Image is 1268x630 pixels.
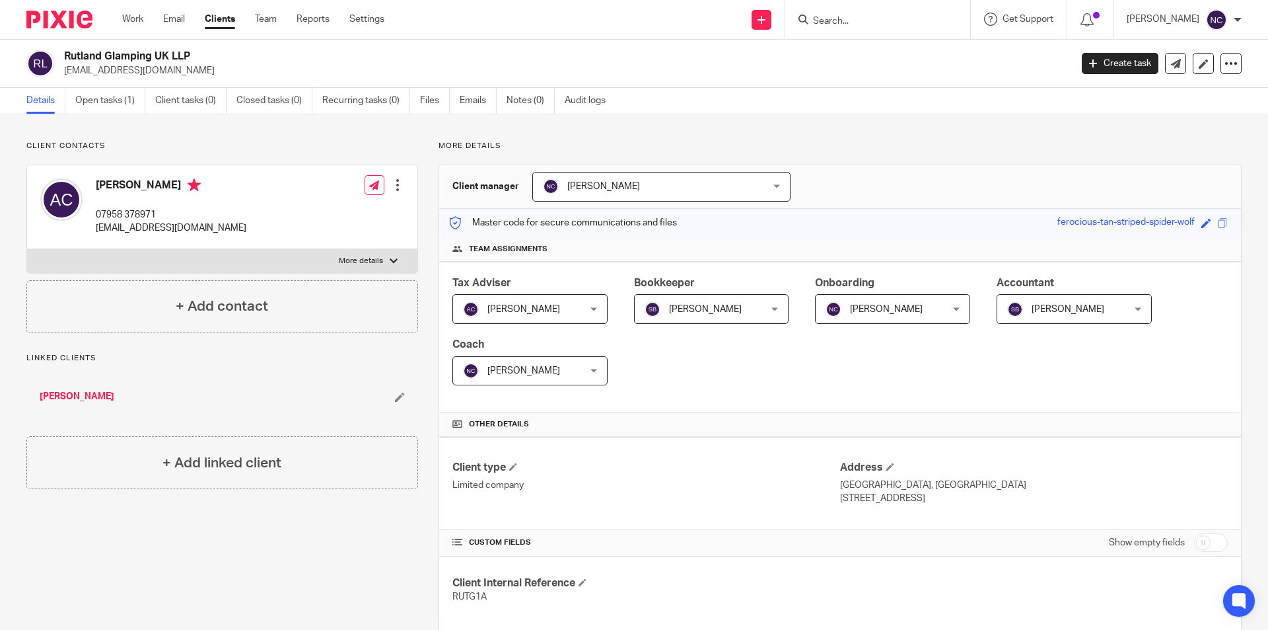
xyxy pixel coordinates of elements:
[1003,15,1053,24] span: Get Support
[255,13,277,26] a: Team
[449,216,677,229] p: Master code for secure communications and files
[1057,216,1195,231] div: ferocious-tan-striped-spider-wolf
[840,492,1228,505] p: [STREET_ADDRESS]
[487,366,560,375] span: [PERSON_NAME]
[176,296,268,317] h4: + Add contact
[155,88,227,114] a: Client tasks (0)
[452,339,484,350] span: Coach
[297,13,330,26] a: Reports
[469,244,547,255] span: Team assignments
[452,576,840,590] h4: Client Internal Reference
[567,182,640,191] span: [PERSON_NAME]
[122,13,143,26] a: Work
[452,461,840,475] h4: Client type
[826,301,841,317] img: svg%3E
[26,50,54,77] img: svg%3E
[840,461,1228,475] h4: Address
[40,178,83,221] img: svg%3E
[1206,9,1227,30] img: svg%3E
[452,592,487,602] span: RUTG1A
[1007,301,1023,317] img: svg%3E
[452,537,840,548] h4: CUSTOM FIELDS
[26,11,92,28] img: Pixie
[163,13,185,26] a: Email
[64,50,863,63] h2: Rutland Glamping UK LLP
[997,278,1054,288] span: Accountant
[96,178,246,195] h4: [PERSON_NAME]
[645,301,660,317] img: svg%3E
[850,305,923,314] span: [PERSON_NAME]
[96,208,246,221] p: 07958 378971
[339,256,383,266] p: More details
[1109,536,1185,549] label: Show empty fields
[439,141,1242,151] p: More details
[96,221,246,235] p: [EMAIL_ADDRESS][DOMAIN_NAME]
[634,278,695,288] span: Bookkeeper
[1127,13,1199,26] p: [PERSON_NAME]
[840,479,1228,492] p: [GEOGRAPHIC_DATA], [GEOGRAPHIC_DATA]
[188,178,201,192] i: Primary
[64,64,1062,77] p: [EMAIL_ADDRESS][DOMAIN_NAME]
[565,88,616,114] a: Audit logs
[162,453,281,473] h4: + Add linked client
[469,419,529,430] span: Other details
[452,180,519,193] h3: Client manager
[75,88,145,114] a: Open tasks (1)
[812,16,931,28] input: Search
[452,479,840,492] p: Limited company
[349,13,384,26] a: Settings
[543,178,559,194] img: svg%3E
[452,278,511,288] span: Tax Adviser
[463,363,479,379] img: svg%3E
[463,301,479,317] img: svg%3E
[26,88,65,114] a: Details
[40,390,114,403] a: [PERSON_NAME]
[1032,305,1104,314] span: [PERSON_NAME]
[26,141,418,151] p: Client contacts
[669,305,742,314] span: [PERSON_NAME]
[460,88,497,114] a: Emails
[420,88,450,114] a: Files
[507,88,555,114] a: Notes (0)
[26,353,418,364] p: Linked clients
[322,88,410,114] a: Recurring tasks (0)
[815,278,874,288] span: Onboarding
[236,88,312,114] a: Closed tasks (0)
[1082,53,1158,74] a: Create task
[205,13,235,26] a: Clients
[487,305,560,314] span: [PERSON_NAME]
